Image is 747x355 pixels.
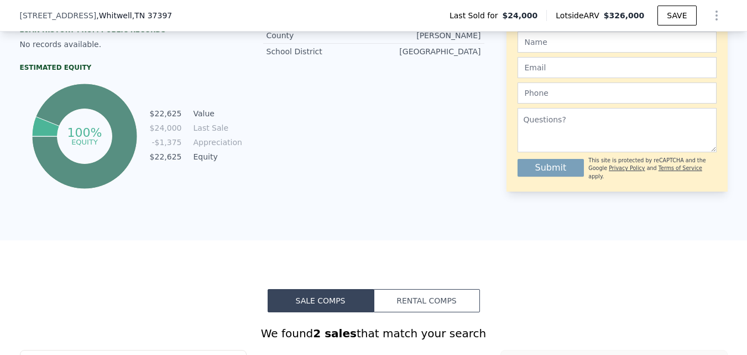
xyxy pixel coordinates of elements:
[132,11,172,20] span: , TN 37397
[191,136,241,148] td: Appreciation
[191,107,241,120] td: Value
[96,10,172,21] span: , Whitwell
[149,122,182,134] td: $24,000
[149,136,182,148] td: -$1,375
[374,289,480,312] button: Rental Comps
[20,10,97,21] span: [STREET_ADDRESS]
[556,10,603,21] span: Lotside ARV
[588,157,716,181] div: This site is protected by reCAPTCHA and the Google and apply.
[450,10,503,21] span: Last Sold for
[518,57,717,78] input: Email
[67,126,102,140] tspan: 100%
[267,30,374,41] div: County
[191,151,241,163] td: Equity
[149,107,182,120] td: $22,625
[518,83,717,104] input: Phone
[268,289,374,312] button: Sale Comps
[149,151,182,163] td: $22,625
[267,46,374,57] div: School District
[604,11,645,20] span: $326,000
[20,39,241,50] div: No records available.
[518,32,717,53] input: Name
[657,6,696,25] button: SAVE
[503,10,538,21] span: $24,000
[374,46,481,57] div: [GEOGRAPHIC_DATA]
[20,63,241,72] div: Estimated Equity
[71,137,98,146] tspan: equity
[191,122,241,134] td: Last Sale
[313,327,357,340] strong: 2 sales
[374,30,481,41] div: [PERSON_NAME]
[518,159,584,177] button: Submit
[706,4,728,27] button: Show Options
[659,165,702,171] a: Terms of Service
[20,326,728,341] div: We found that match your search
[609,165,645,171] a: Privacy Policy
